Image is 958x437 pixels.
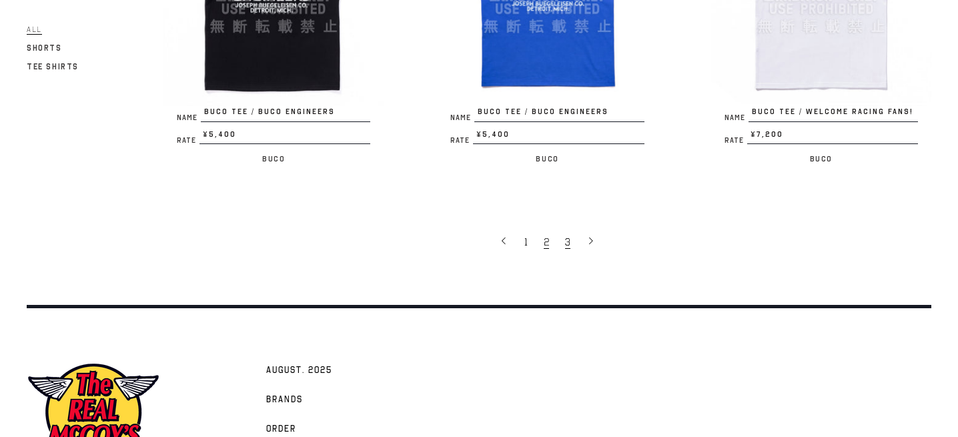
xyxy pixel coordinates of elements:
span: 2 [544,236,549,249]
span: 1 [524,236,528,249]
span: AUGUST. 2025 [266,364,332,378]
a: 3 [558,228,580,256]
a: Tee Shirts [27,59,79,75]
span: 3 [565,236,570,249]
span: Name [177,114,201,121]
span: Rate [725,137,747,144]
a: All [27,21,42,37]
a: 1 [518,228,537,256]
span: Order [266,423,296,436]
span: ¥7,200 [747,129,918,145]
span: BUCO TEE / BUCO ENGINEERS [201,106,370,122]
p: Buco [163,151,384,167]
span: Brands [266,394,303,407]
a: AUGUST. 2025 [260,355,339,384]
span: Shorts [27,43,62,53]
span: ¥5,400 [199,129,370,145]
span: ¥5,400 [473,129,644,145]
span: BUCO TEE / WELCOME RACING FANS! [749,106,918,122]
span: Name [450,114,474,121]
a: Brands [260,384,310,414]
span: Name [725,114,749,121]
span: BUCO TEE / BUCO ENGINEERS [474,106,644,122]
span: Tee Shirts [27,62,79,71]
p: Buco [437,151,657,167]
span: All [27,25,42,35]
a: Shorts [27,40,62,56]
span: Rate [177,137,199,144]
span: Rate [450,137,473,144]
p: Buco [711,151,931,167]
